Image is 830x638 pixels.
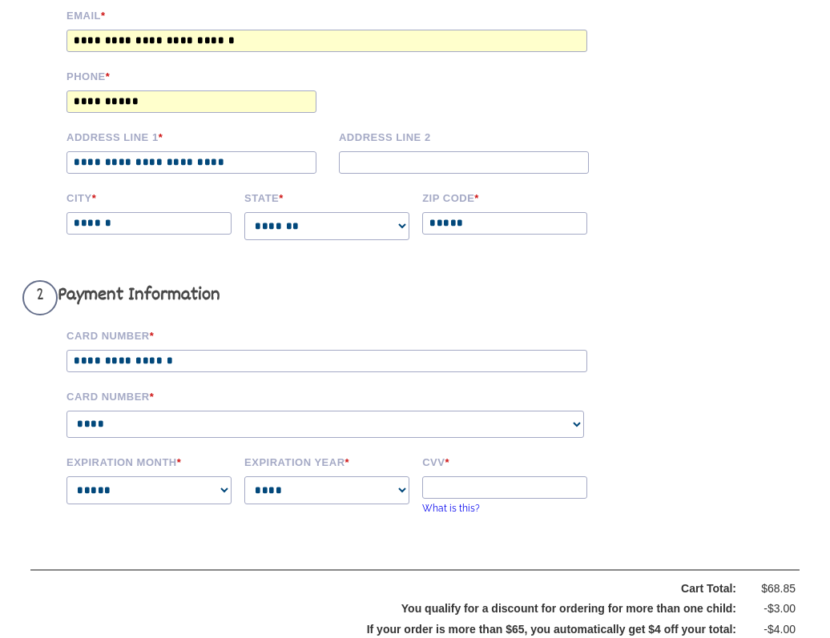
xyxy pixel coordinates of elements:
span: 2 [22,280,58,315]
label: Address Line 2 [339,129,600,143]
div: You qualify for a discount for ordering for more than one child: [71,599,736,619]
label: Phone [66,68,328,82]
label: Expiration Month [66,454,233,468]
label: Zip code [422,190,589,204]
label: State [244,190,411,204]
h3: Payment Information [22,280,611,315]
label: Address Line 1 [66,129,328,143]
label: Card Number [66,388,611,403]
div: -$3.00 [747,599,796,619]
label: City [66,190,233,204]
div: $68.85 [747,579,796,599]
a: What is this? [422,503,480,514]
label: Expiration Year [244,454,411,468]
label: Card Number [66,327,611,342]
label: Email [66,7,611,22]
div: Cart Total: [71,579,736,599]
label: CVV [422,454,589,468]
